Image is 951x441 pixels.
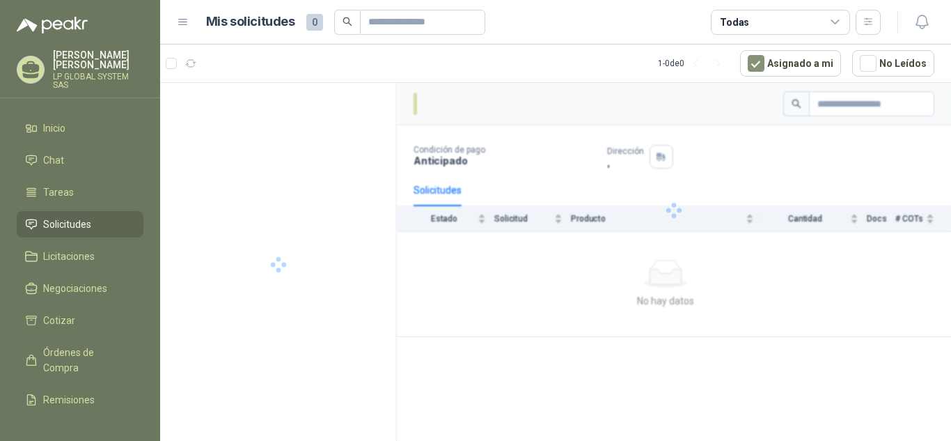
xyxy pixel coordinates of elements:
button: No Leídos [852,50,934,77]
span: Negociaciones [43,281,107,296]
span: Tareas [43,185,74,200]
span: Solicitudes [43,217,91,232]
a: Remisiones [17,387,143,413]
span: Inicio [43,121,65,136]
a: Cotizar [17,307,143,334]
a: Inicio [17,115,143,141]
p: [PERSON_NAME] [PERSON_NAME] [53,50,143,70]
p: LP GLOBAL SYSTEM SAS [53,72,143,89]
span: search [343,17,352,26]
span: Chat [43,153,64,168]
a: Chat [17,147,143,173]
img: Logo peakr [17,17,88,33]
span: Cotizar [43,313,75,328]
span: Remisiones [43,392,95,408]
h1: Mis solicitudes [206,12,295,32]
a: Licitaciones [17,243,143,270]
a: Órdenes de Compra [17,339,143,381]
span: Órdenes de Compra [43,345,130,376]
a: Tareas [17,179,143,206]
div: Todas [720,15,749,30]
div: 1 - 0 de 0 [658,52,729,75]
button: Asignado a mi [740,50,841,77]
span: Licitaciones [43,249,95,264]
span: 0 [306,14,323,31]
a: Negociaciones [17,275,143,302]
a: Solicitudes [17,211,143,238]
